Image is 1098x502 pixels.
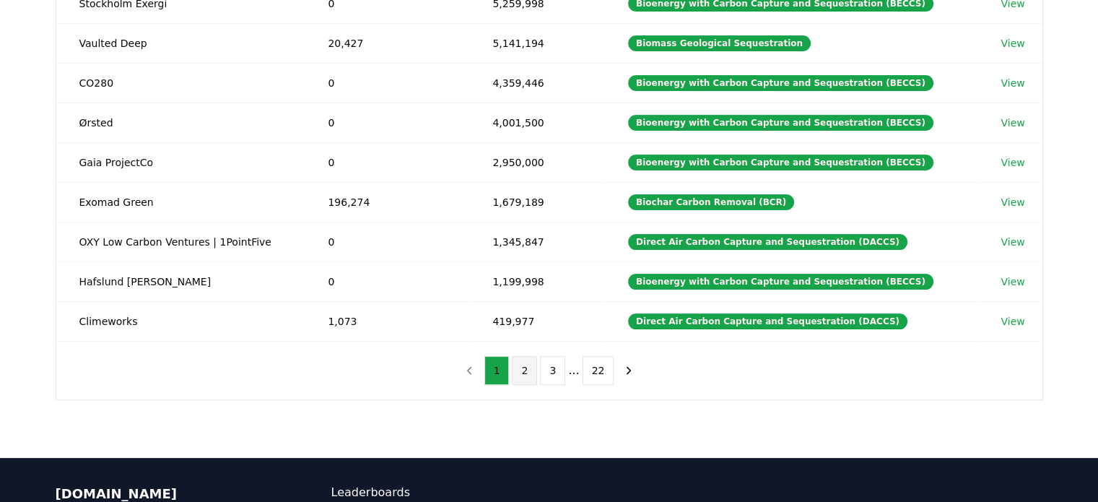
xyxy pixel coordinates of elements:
button: 2 [512,356,537,385]
td: 0 [305,261,469,301]
td: 0 [305,222,469,261]
td: 196,274 [305,182,469,222]
a: View [1001,36,1024,51]
td: Ørsted [56,103,305,142]
td: 1,199,998 [469,261,605,301]
button: next page [616,356,641,385]
td: 4,001,500 [469,103,605,142]
div: Bioenergy with Carbon Capture and Sequestration (BECCS) [628,155,933,170]
td: 0 [305,142,469,182]
div: Biomass Geological Sequestration [628,35,811,51]
div: Direct Air Carbon Capture and Sequestration (DACCS) [628,313,907,329]
td: Hafslund [PERSON_NAME] [56,261,305,301]
a: View [1001,195,1024,209]
td: 20,427 [305,23,469,63]
td: 419,977 [469,301,605,341]
a: View [1001,155,1024,170]
td: Vaulted Deep [56,23,305,63]
td: 5,141,194 [469,23,605,63]
td: 1,679,189 [469,182,605,222]
td: 0 [305,103,469,142]
button: 3 [540,356,565,385]
td: 4,359,446 [469,63,605,103]
td: Exomad Green [56,182,305,222]
button: 1 [484,356,510,385]
td: 0 [305,63,469,103]
td: Climeworks [56,301,305,341]
a: View [1001,314,1024,329]
div: Bioenergy with Carbon Capture and Sequestration (BECCS) [628,274,933,290]
div: Bioenergy with Carbon Capture and Sequestration (BECCS) [628,75,933,91]
a: View [1001,235,1024,249]
td: 1,345,847 [469,222,605,261]
td: OXY Low Carbon Ventures | 1PointFive [56,222,305,261]
a: View [1001,76,1024,90]
td: CO280 [56,63,305,103]
a: Leaderboards [331,484,549,501]
button: 22 [583,356,614,385]
li: ... [568,362,579,379]
td: Gaia ProjectCo [56,142,305,182]
td: 2,950,000 [469,142,605,182]
div: Bioenergy with Carbon Capture and Sequestration (BECCS) [628,115,933,131]
td: 1,073 [305,301,469,341]
a: View [1001,274,1024,289]
a: View [1001,116,1024,130]
div: Direct Air Carbon Capture and Sequestration (DACCS) [628,234,907,250]
div: Biochar Carbon Removal (BCR) [628,194,794,210]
